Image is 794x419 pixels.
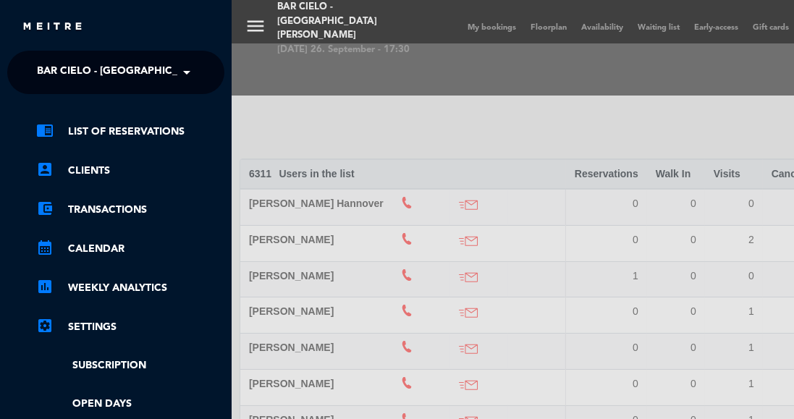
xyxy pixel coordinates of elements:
a: Subscription [36,357,224,374]
i: settings_applications [36,317,54,334]
a: Settings [36,318,224,336]
img: MEITRE [22,22,83,33]
i: chrome_reader_mode [36,122,54,139]
i: assessment [36,278,54,295]
a: account_boxClients [36,162,224,179]
a: assessmentWeekly Analytics [36,279,224,297]
a: Open Days [36,396,224,412]
a: account_balance_walletTransactions [36,201,224,219]
a: calendar_monthCalendar [36,240,224,258]
i: calendar_month [36,239,54,256]
i: account_balance_wallet [36,200,54,217]
span: Bar Cielo - [GEOGRAPHIC_DATA][PERSON_NAME] [37,57,291,88]
i: account_box [36,161,54,178]
a: chrome_reader_modeList of Reservations [36,123,224,140]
